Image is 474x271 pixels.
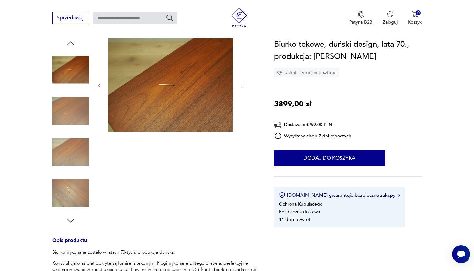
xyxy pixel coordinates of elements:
[452,245,470,263] iframe: Smartsupp widget button
[52,51,89,88] img: Zdjęcie produktu Biurko tekowe, duński design, lata 70., produkcja: Dania
[274,98,311,110] p: 3899,00 zł
[52,175,89,212] img: Zdjęcie produktu Biurko tekowe, duński design, lata 70., produkcja: Dania
[408,19,422,25] p: Koszyk
[279,201,322,207] li: Ochrona Kupującego
[387,11,393,17] img: Ikonka użytkownika
[52,134,89,170] img: Zdjęcie produktu Biurko tekowe, duński design, lata 70., produkcja: Dania
[52,93,89,129] img: Zdjęcie produktu Biurko tekowe, duński design, lata 70., produkcja: Dania
[108,38,233,132] img: Zdjęcie produktu Biurko tekowe, duński design, lata 70., produkcja: Dania
[358,11,364,18] img: Ikona medalu
[349,11,372,25] button: Patyna B2B
[279,192,400,198] button: [DOMAIN_NAME] gwarantuje bezpieczne zakupy
[274,150,385,166] button: Dodaj do koszyka
[274,132,351,140] div: Wysyłka w ciągu 7 dni roboczych
[52,12,88,24] button: Sprzedawaj
[274,121,351,129] div: Dostawa od 259,00 PLN
[408,11,422,25] button: 0Koszyk
[279,192,285,198] img: Ikona certyfikatu
[279,216,310,223] li: 14 dni na zwrot
[279,209,320,215] li: Bezpieczna dostawa
[383,11,398,25] button: Zaloguj
[416,10,421,16] div: 0
[230,8,249,27] img: Patyna - sklep z meblami i dekoracjami vintage
[52,238,259,249] h3: Opis produktu
[398,194,400,197] img: Ikona strzałki w prawo
[349,11,372,25] a: Ikona medaluPatyna B2B
[166,14,173,22] button: Szukaj
[349,19,372,25] p: Patyna B2B
[412,11,418,17] img: Ikona koszyka
[274,121,282,129] img: Ikona dostawy
[383,19,398,25] p: Zaloguj
[274,68,339,77] div: Unikat - tylko jedna sztuka!
[274,38,422,63] h1: Biurko tekowe, duński design, lata 70., produkcja: [PERSON_NAME]
[52,249,259,256] p: Biurko wykonane zostało w latach 70-tych, produkcja duńska.
[277,70,282,75] img: Ikona diamentu
[52,16,88,21] a: Sprzedawaj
